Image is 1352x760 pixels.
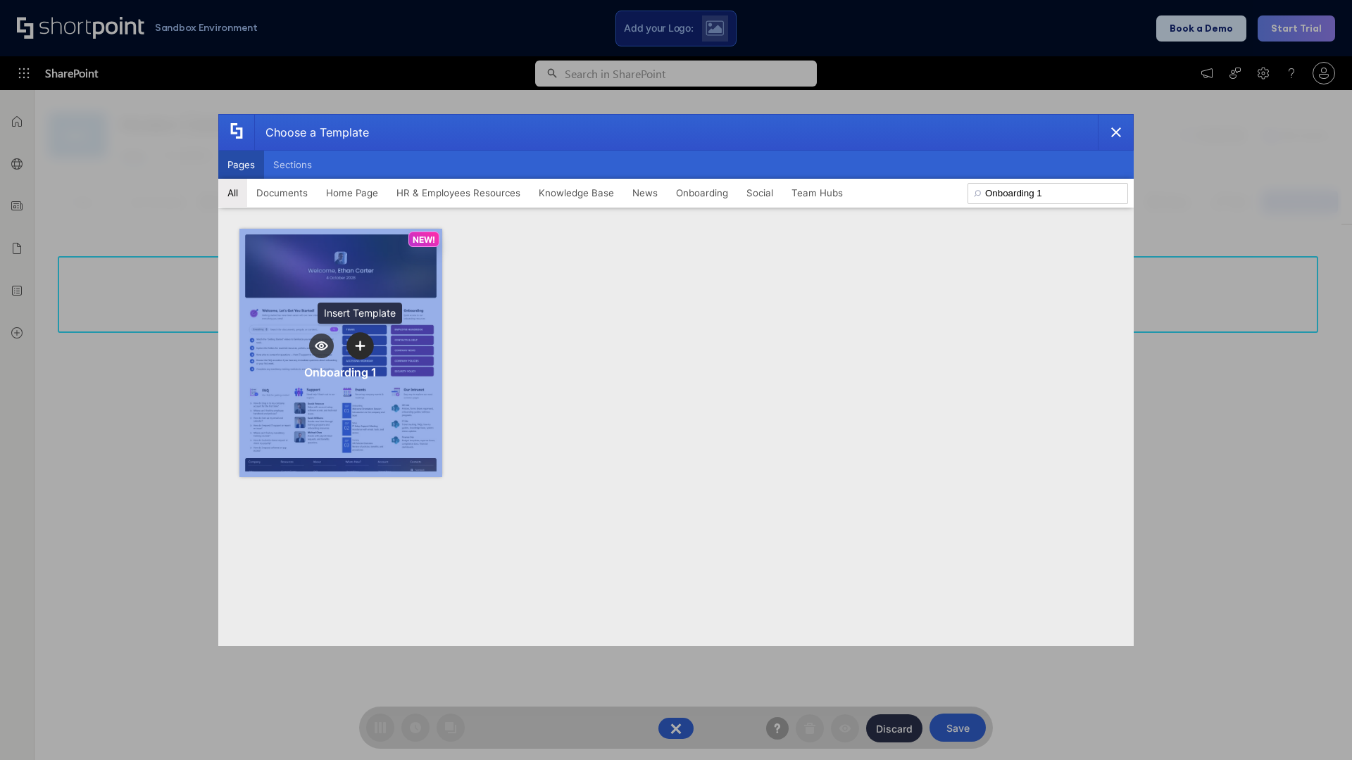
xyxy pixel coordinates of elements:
button: Documents [247,179,317,207]
input: Search [968,183,1128,204]
button: Onboarding [667,179,737,207]
button: Team Hubs [782,179,852,207]
div: Onboarding 1 [304,365,377,379]
button: Home Page [317,179,387,207]
button: Sections [264,151,321,179]
button: All [218,179,247,207]
button: HR & Employees Resources [387,179,530,207]
iframe: Chat Widget [1282,692,1352,760]
button: News [623,179,667,207]
button: Knowledge Base [530,179,623,207]
button: Social [737,179,782,207]
button: Pages [218,151,264,179]
div: Choose a Template [254,115,369,150]
div: template selector [218,114,1134,646]
p: NEW! [413,234,435,245]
